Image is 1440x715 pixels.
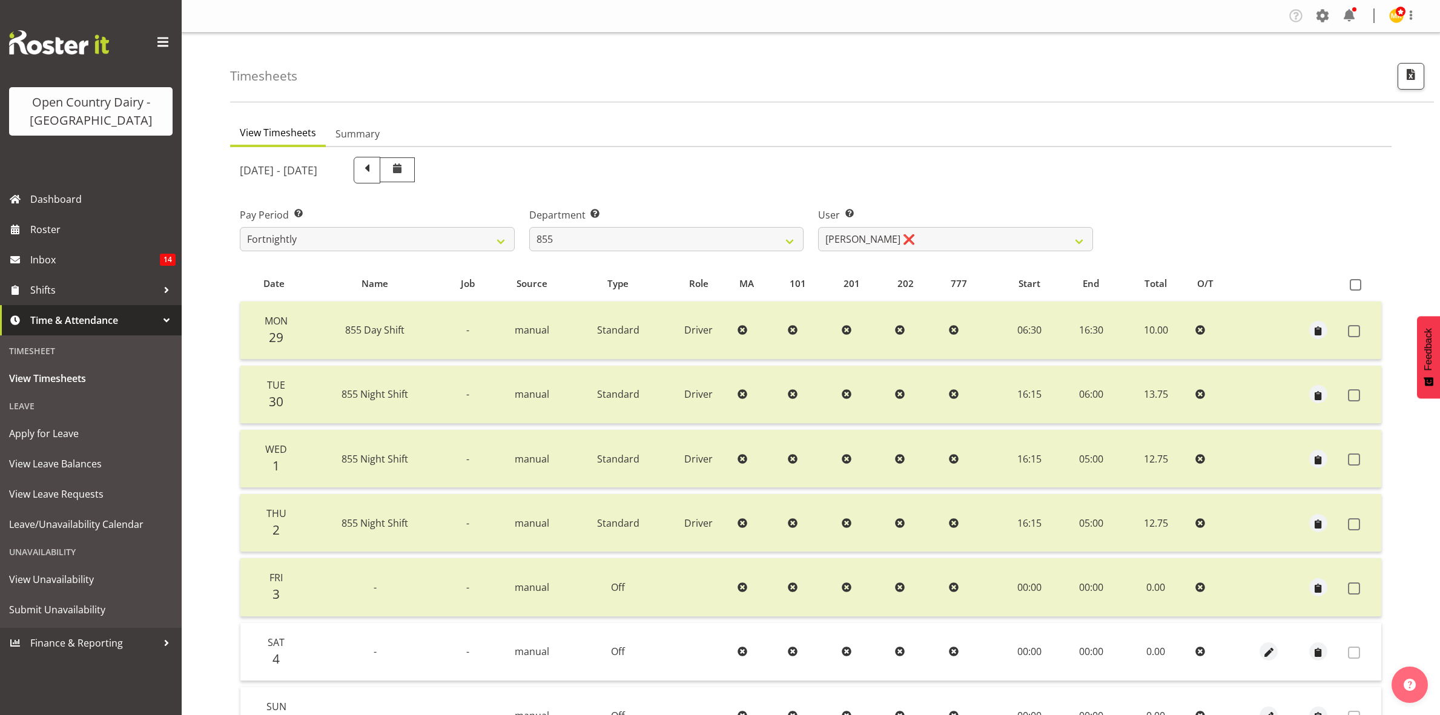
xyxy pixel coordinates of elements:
span: Time & Attendance [30,311,157,329]
td: 06:00 [1061,366,1121,424]
span: View Timesheets [240,125,316,140]
span: 4 [272,650,280,667]
span: Summary [335,127,380,141]
span: - [466,645,469,658]
span: 202 [897,277,914,291]
span: Driver [684,516,713,530]
span: Tue [267,378,285,392]
span: manual [515,387,549,401]
td: 16:15 [997,494,1061,552]
span: 777 [951,277,967,291]
span: manual [515,645,549,658]
td: 05:00 [1061,430,1121,488]
span: manual [515,581,549,594]
span: Roster [30,220,176,239]
img: milk-reception-awarua7542.jpg [1389,8,1404,23]
label: Department [529,208,804,222]
div: Leave [3,394,179,418]
span: Sat [268,636,285,649]
td: 00:00 [1061,623,1121,681]
span: manual [515,516,549,530]
span: Job [461,277,475,291]
span: Apply for Leave [9,424,173,443]
span: Driver [684,323,713,337]
td: 0.00 [1121,623,1191,681]
span: Dashboard [30,190,176,208]
span: Wed [265,443,287,456]
span: View Leave Balances [9,455,173,473]
td: 00:00 [997,623,1061,681]
h4: Timesheets [230,69,297,83]
span: Driver [684,387,713,401]
span: Fri [269,571,283,584]
span: Feedback [1423,328,1434,371]
span: Role [689,277,708,291]
span: Thu [266,507,286,520]
img: help-xxl-2.png [1404,679,1416,691]
span: View Timesheets [9,369,173,387]
td: 00:00 [1061,558,1121,616]
span: - [466,516,469,530]
span: - [466,387,469,401]
td: 00:00 [997,558,1061,616]
span: End [1083,277,1099,291]
a: Submit Unavailability [3,595,179,625]
span: Type [607,277,629,291]
span: - [466,452,469,466]
span: O/T [1197,277,1214,291]
td: 05:00 [1061,494,1121,552]
button: Feedback - Show survey [1417,316,1440,398]
span: Submit Unavailability [9,601,173,619]
span: 855 Night Shift [342,452,408,466]
a: View Leave Balances [3,449,179,479]
span: - [466,323,469,337]
span: 855 Night Shift [342,387,408,401]
td: 12.75 [1121,430,1191,488]
span: 14 [160,254,176,266]
span: 855 Night Shift [342,516,408,530]
span: View Unavailability [9,570,173,588]
a: Leave/Unavailability Calendar [3,509,179,539]
span: 101 [790,277,806,291]
span: View Leave Requests [9,485,173,503]
td: 10.00 [1121,301,1191,360]
td: Standard [572,430,664,488]
span: - [466,581,469,594]
span: Mon [265,314,288,328]
span: 1 [272,457,280,474]
span: Sun [266,700,286,713]
span: Driver [684,452,713,466]
td: Off [572,558,664,616]
td: 16:15 [997,366,1061,424]
span: manual [515,323,549,337]
td: Standard [572,494,664,552]
span: 29 [269,329,283,346]
span: 3 [272,585,280,602]
span: 201 [844,277,860,291]
h5: [DATE] - [DATE] [240,163,317,177]
td: 16:15 [997,430,1061,488]
span: manual [515,452,549,466]
label: Pay Period [240,208,515,222]
span: Finance & Reporting [30,634,157,652]
span: - [374,645,377,658]
span: - [374,581,377,594]
a: Apply for Leave [3,418,179,449]
span: Leave/Unavailability Calendar [9,515,173,533]
span: MA [739,277,754,291]
td: Off [572,623,664,681]
span: Inbox [30,251,160,269]
a: View Leave Requests [3,479,179,509]
td: Standard [572,366,664,424]
td: 16:30 [1061,301,1121,360]
img: Rosterit website logo [9,30,109,54]
a: View Unavailability [3,564,179,595]
span: 855 Day Shift [345,323,405,337]
div: Open Country Dairy - [GEOGRAPHIC_DATA] [21,93,160,130]
td: 13.75 [1121,366,1191,424]
td: Standard [572,301,664,360]
div: Unavailability [3,539,179,564]
span: Shifts [30,281,157,299]
label: User [818,208,1093,222]
span: Start [1019,277,1040,291]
